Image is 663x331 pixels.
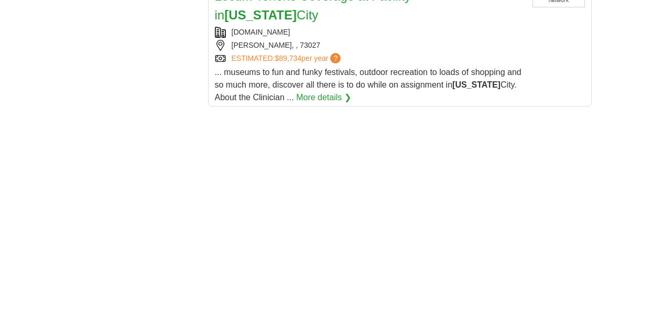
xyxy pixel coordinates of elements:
[215,27,524,38] div: [DOMAIN_NAME]
[215,40,524,51] div: [PERSON_NAME], , 73027
[232,53,343,64] a: ESTIMATED:$89,734per year?
[296,91,351,104] a: More details ❯
[275,54,301,62] span: $89,734
[330,53,341,63] span: ?
[224,8,297,22] strong: [US_STATE]
[452,80,501,89] strong: [US_STATE]
[215,68,521,102] span: ... museums to fun and funky festivals, outdoor recreation to loads of shopping and so much more,...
